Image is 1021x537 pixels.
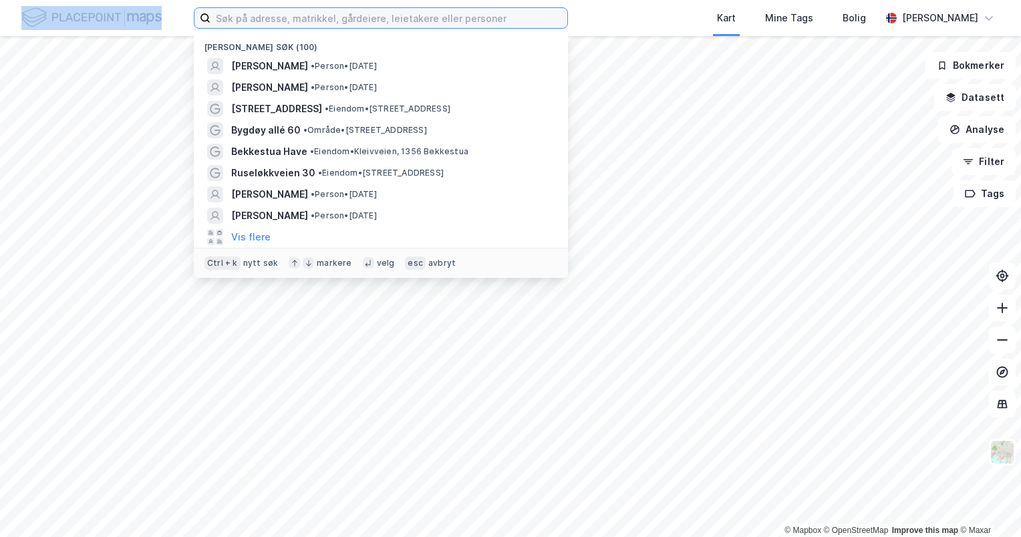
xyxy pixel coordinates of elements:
span: Område • [STREET_ADDRESS] [303,125,427,136]
span: Eiendom • Kleivveien, 1356 Bekkestua [310,146,468,157]
iframe: Chat Widget [954,473,1021,537]
div: [PERSON_NAME] [902,10,978,26]
span: • [318,168,322,178]
span: Person • [DATE] [311,82,377,93]
span: • [325,104,329,114]
div: esc [405,256,426,270]
button: Bokmerker [925,52,1016,79]
div: avbryt [428,258,456,268]
span: [STREET_ADDRESS] [231,101,322,117]
span: • [303,125,307,135]
span: [PERSON_NAME] [231,79,308,96]
img: Z [990,439,1015,465]
span: • [311,189,315,199]
span: • [311,61,315,71]
span: [PERSON_NAME] [231,58,308,74]
span: • [311,82,315,92]
div: Kontrollprogram for chat [954,473,1021,537]
input: Søk på adresse, matrikkel, gårdeiere, leietakere eller personer [210,8,567,28]
div: Mine Tags [765,10,813,26]
span: Bygdøy allé 60 [231,122,301,138]
div: markere [317,258,351,268]
div: Bolig [843,10,866,26]
div: nytt søk [243,258,279,268]
span: Person • [DATE] [311,189,377,200]
div: Kart [717,10,736,26]
span: Person • [DATE] [311,210,377,221]
span: [PERSON_NAME] [231,186,308,202]
span: Person • [DATE] [311,61,377,71]
div: velg [377,258,395,268]
button: Tags [954,180,1016,207]
span: Eiendom • [STREET_ADDRESS] [325,104,450,114]
button: Datasett [934,84,1016,111]
span: Bekkestua Have [231,144,307,160]
a: Mapbox [784,526,821,535]
a: OpenStreetMap [824,526,889,535]
span: • [311,210,315,220]
span: Ruseløkkveien 30 [231,165,315,181]
a: Improve this map [892,526,958,535]
div: Ctrl + k [204,256,241,270]
img: logo.f888ab2527a4732fd821a326f86c7f29.svg [21,6,162,29]
span: [PERSON_NAME] [231,208,308,224]
span: Eiendom • [STREET_ADDRESS] [318,168,444,178]
button: Analyse [938,116,1016,143]
button: Filter [952,148,1016,175]
div: [PERSON_NAME] søk (100) [194,31,568,55]
button: Vis flere [231,229,271,245]
span: • [310,146,314,156]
